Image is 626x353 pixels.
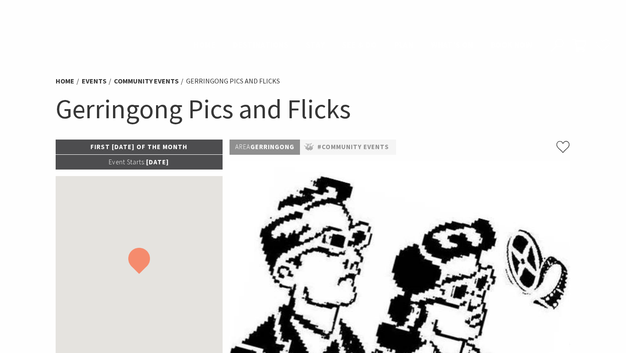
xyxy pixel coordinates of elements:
span: Area [235,143,250,151]
span: See & Do [342,40,376,50]
span: Event Starts: [109,158,146,166]
p: First [DATE] of the month [56,140,223,154]
span: Book now [491,40,532,50]
span: Destinations [233,40,289,50]
h1: Gerringong Pics and Flicks [56,91,570,127]
span: Home [193,40,216,50]
span: Plan [394,40,414,50]
p: Gerringong [230,140,300,155]
span: Stay [306,40,325,50]
p: [DATE] [56,155,223,170]
a: #Community Events [317,142,389,153]
span: What’s On [431,40,473,50]
nav: Main Menu [185,38,541,53]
